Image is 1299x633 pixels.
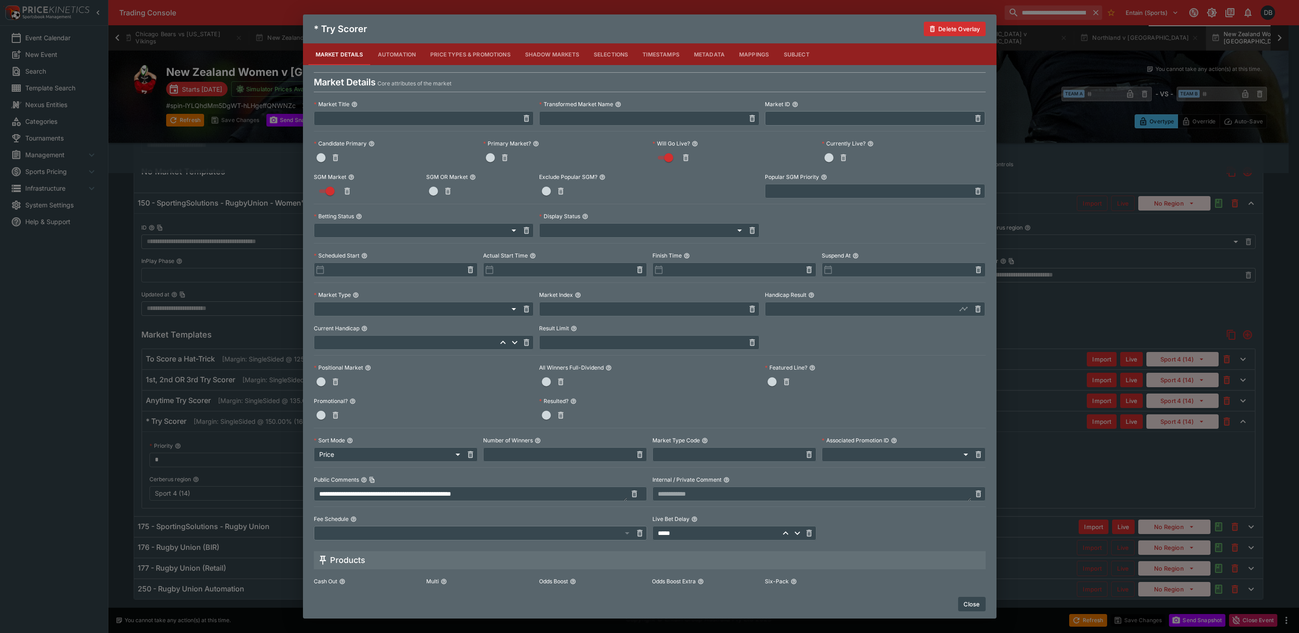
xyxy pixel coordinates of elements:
[426,173,468,181] p: SGM OR Market
[852,253,859,259] button: Suspend At
[571,325,577,332] button: Result Limit
[423,43,518,65] button: Price Types & Promotions
[314,324,359,332] p: Current Handicap
[314,447,463,462] div: Price
[339,578,345,585] button: Cash Out
[615,101,621,108] button: Transformed Market Name
[539,364,604,371] p: All Winners Full-Dividend
[791,578,797,585] button: Six-Pack
[314,291,351,299] p: Market Type
[314,476,359,483] p: Public Comments
[348,174,354,180] button: SGM Market
[353,292,359,298] button: Market Type
[539,291,573,299] p: Market Index
[605,365,612,371] button: All Winners Full-Dividend
[822,252,851,259] p: Suspend At
[765,100,790,108] p: Market ID
[958,597,986,611] button: Close
[483,436,533,444] p: Number of Winners
[765,173,819,181] p: Popular SGM Priority
[652,140,690,147] p: Will Go Live?
[377,79,452,88] p: Core attributes of the market
[314,212,354,220] p: Betting Status
[314,364,363,371] p: Positional Market
[314,76,376,88] h4: Market Details
[330,555,365,565] h5: Products
[765,364,807,371] p: Featured Line?
[533,141,539,147] button: Primary Market?
[314,100,349,108] p: Market Title
[570,578,576,585] button: Odds Boost
[361,477,367,483] button: Public CommentsCopy To Clipboard
[723,477,730,483] button: Internal / Private Comment
[792,101,798,108] button: Market ID
[732,43,776,65] button: Mappings
[371,43,424,65] button: Automation
[702,437,708,444] button: Market Type Code
[776,43,817,65] button: Subject
[698,578,704,585] button: Odds Boost Extra
[361,325,368,332] button: Current Handicap
[891,437,897,444] button: Associated Promotion ID
[587,43,636,65] button: Selections
[314,252,359,259] p: Scheduled Start
[765,577,789,585] p: Six-Pack
[652,252,682,259] p: Finish Time
[539,173,597,181] p: Exclude Popular SGM?
[692,141,698,147] button: Will Go Live?
[368,141,375,147] button: Candidate Primary
[483,140,531,147] p: Primary Market?
[684,253,690,259] button: Finish Time
[652,577,696,585] p: Odds Boost Extra
[765,291,806,299] p: Handicap Result
[351,101,358,108] button: Market Title
[530,253,536,259] button: Actual Start Time
[924,22,985,36] button: Delete Overlay
[350,516,357,522] button: Fee Schedule
[347,437,353,444] button: Sort Mode
[535,437,541,444] button: Number of Winners
[652,436,700,444] p: Market Type Code
[441,578,447,585] button: Multi
[539,324,569,332] p: Result Limit
[356,213,362,220] button: Betting Status
[539,577,568,585] p: Odds Boost
[314,23,367,35] h4: * Try Scorer
[599,174,605,180] button: Exclude Popular SGM?
[426,577,439,585] p: Multi
[314,173,346,181] p: SGM Market
[314,436,345,444] p: Sort Mode
[314,577,337,585] p: Cash Out
[867,141,874,147] button: Currently Live?
[808,292,815,298] button: Handicap Result
[518,43,587,65] button: Shadow Markets
[570,398,577,404] button: Resulted?
[349,398,356,404] button: Promotional?
[365,365,371,371] button: Positional Market
[582,213,588,220] button: Display Status
[691,516,698,522] button: Live Bet Delay
[539,397,568,405] p: Resulted?
[314,140,367,147] p: Candidate Primary
[652,476,722,483] p: Internal / Private Comment
[483,252,528,259] p: Actual Start Time
[687,43,732,65] button: Metadata
[308,43,371,65] button: Market Details
[821,174,827,180] button: Popular SGM Priority
[539,100,613,108] p: Transformed Market Name
[652,515,689,523] p: Live Bet Delay
[369,477,375,483] button: Copy To Clipboard
[314,515,349,523] p: Fee Schedule
[822,140,866,147] p: Currently Live?
[809,365,815,371] button: Featured Line?
[539,212,580,220] p: Display Status
[470,174,476,180] button: SGM OR Market
[314,397,348,405] p: Promotional?
[575,292,581,298] button: Market Index
[822,436,889,444] p: Associated Promotion ID
[635,43,687,65] button: Timestamps
[361,253,368,259] button: Scheduled Start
